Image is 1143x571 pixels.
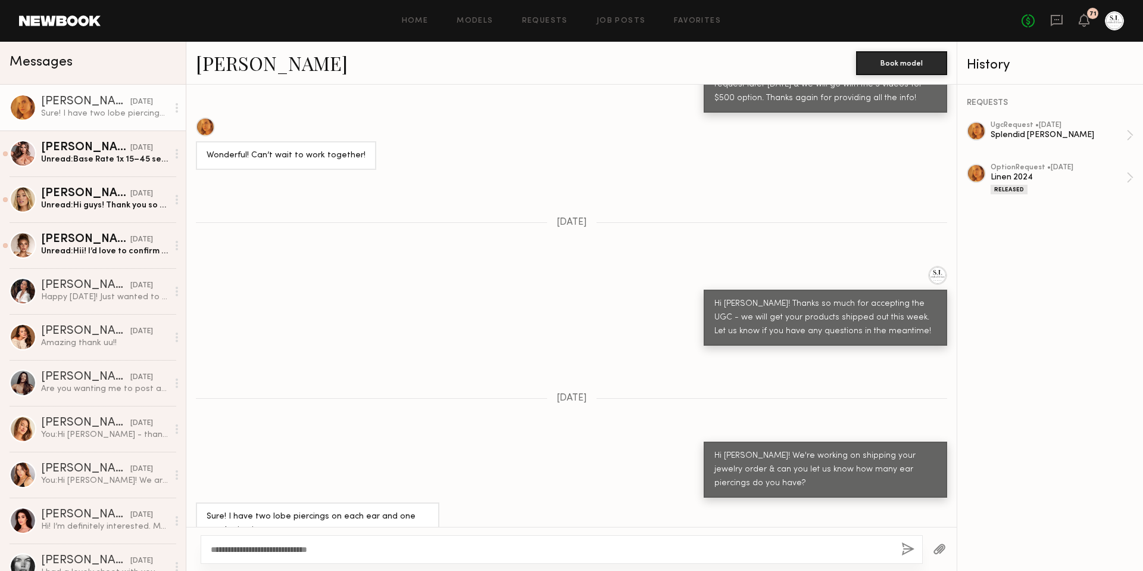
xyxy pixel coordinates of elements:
[991,164,1133,194] a: optionRequest •[DATE]Linen 2024Released
[714,297,936,339] div: Hi [PERSON_NAME]! Thanks so much for accepting the UGC - we will get your products shipped out th...
[41,521,168,532] div: Hi! I’m definitely interested. My rate for a UGC video is typically $250-400. If you require post...
[557,393,587,404] span: [DATE]
[130,464,153,475] div: [DATE]
[41,463,130,475] div: [PERSON_NAME]
[41,142,130,154] div: [PERSON_NAME]
[41,280,130,291] div: [PERSON_NAME]
[457,17,493,25] a: Models
[41,383,168,395] div: Are you wanting me to post as well?
[991,172,1126,183] div: Linen 2024
[41,337,168,349] div: Amazing thank uu!!
[130,142,153,154] div: [DATE]
[10,55,73,69] span: Messages
[41,509,130,521] div: [PERSON_NAME]
[557,218,587,228] span: [DATE]
[856,51,947,75] button: Book model
[402,17,429,25] a: Home
[130,188,153,200] div: [DATE]
[597,17,646,25] a: Job Posts
[522,17,568,25] a: Requests
[991,122,1126,129] div: ugc Request • [DATE]
[41,200,168,211] div: Unread: Hi guys! Thank you so much for reaching out and for the shoot option! For UGC I typically...
[41,96,130,108] div: [PERSON_NAME]
[991,164,1126,172] div: option Request • [DATE]
[41,291,168,303] div: Happy [DATE]! Just wanted to follow up, let me know if anything is too far out of reach and I’m h...
[207,510,429,538] div: Sure! I have two lobe piercings on each ear and one conch piercing
[41,475,168,486] div: You: Hi [PERSON_NAME]! We are a fashion jewelry brand based out of [GEOGRAPHIC_DATA][US_STATE], l...
[41,154,168,165] div: Unread: Base Rate 1x 15–45 sec video → $200 Starter Bundle – 3 videos → $550 (save $50) Growth Bu...
[41,108,168,119] div: Sure! I have two lobe piercings on each ear and one conch piercing
[207,149,366,163] div: Wonderful! Can’t wait to work together!
[130,418,153,429] div: [DATE]
[41,188,130,200] div: [PERSON_NAME]
[991,122,1133,149] a: ugcRequest •[DATE]Splendid [PERSON_NAME]
[196,50,348,76] a: [PERSON_NAME]
[714,449,936,491] div: Hi [PERSON_NAME]! We're working on shipping your jewelry order & can you let us know how many ear...
[41,417,130,429] div: [PERSON_NAME]
[130,372,153,383] div: [DATE]
[130,510,153,521] div: [DATE]
[130,556,153,567] div: [DATE]
[967,58,1133,72] div: History
[130,326,153,337] div: [DATE]
[967,99,1133,107] div: REQUESTS
[130,97,153,108] div: [DATE]
[41,371,130,383] div: [PERSON_NAME]
[130,280,153,291] div: [DATE]
[1089,11,1097,17] div: 71
[856,57,947,67] a: Book model
[41,555,130,567] div: [PERSON_NAME]
[130,234,153,246] div: [DATE]
[991,185,1028,194] div: Released
[991,129,1126,141] div: Splendid [PERSON_NAME]
[41,246,168,257] div: Unread: Hii! I’d love to confirm for this shoot, but I’m going to be out of town for another job ...
[41,429,168,440] div: You: Hi [PERSON_NAME] - thanks so much! We have a budget to work within, but thank you for the qu...
[41,234,130,246] div: [PERSON_NAME]
[41,325,130,337] div: [PERSON_NAME]
[674,17,721,25] a: Favorites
